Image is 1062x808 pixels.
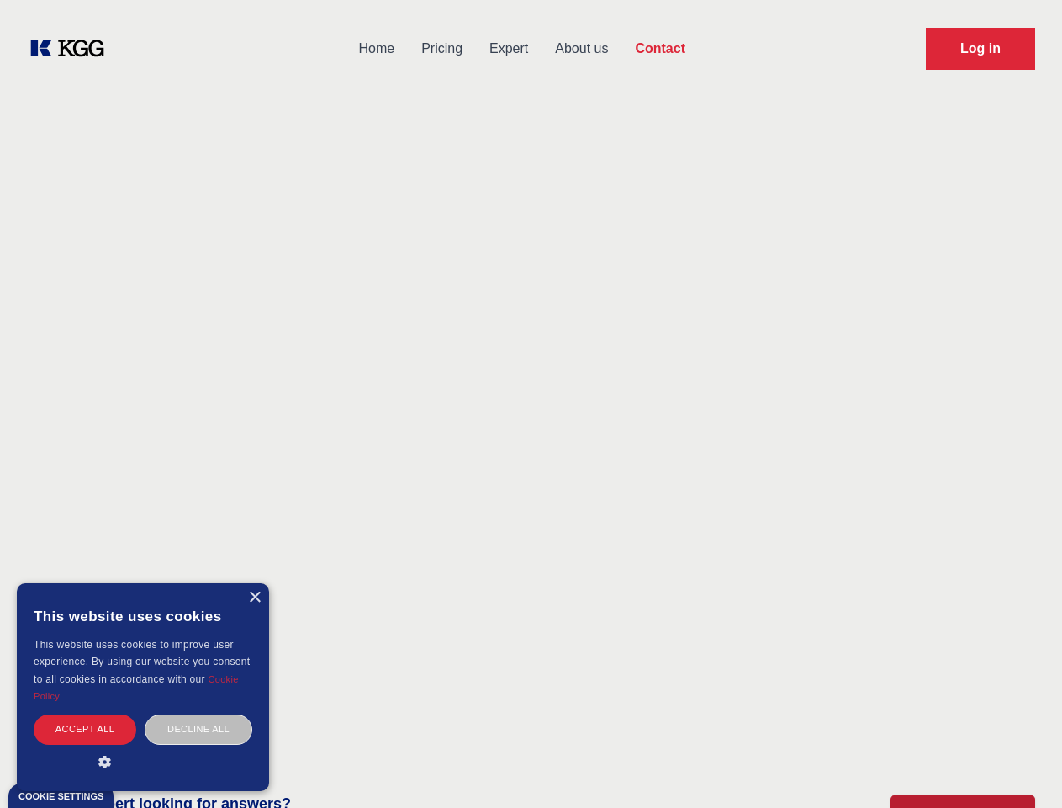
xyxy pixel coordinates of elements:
[27,35,118,62] a: KOL Knowledge Platform: Talk to Key External Experts (KEE)
[248,592,261,604] div: Close
[621,27,699,71] a: Contact
[34,715,136,744] div: Accept all
[345,27,408,71] a: Home
[34,639,250,685] span: This website uses cookies to improve user experience. By using our website you consent to all coo...
[476,27,542,71] a: Expert
[542,27,621,71] a: About us
[18,792,103,801] div: Cookie settings
[978,727,1062,808] iframe: Chat Widget
[34,596,252,636] div: This website uses cookies
[145,715,252,744] div: Decline all
[408,27,476,71] a: Pricing
[926,28,1035,70] a: Request Demo
[34,674,239,701] a: Cookie Policy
